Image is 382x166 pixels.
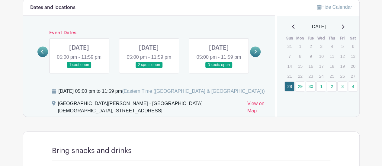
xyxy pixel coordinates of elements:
[305,35,316,41] th: Tue
[327,42,337,51] p: 4
[348,81,358,91] a: 4
[348,35,358,41] th: Sat
[295,81,305,91] a: 29
[295,35,305,41] th: Mon
[348,42,358,51] p: 6
[327,61,337,71] p: 18
[337,52,347,61] p: 12
[327,81,337,91] a: 2
[295,61,305,71] p: 15
[295,42,305,51] p: 1
[58,100,242,117] div: [GEOGRAPHIC_DATA][PERSON_NAME] - [GEOGRAPHIC_DATA][DEMOGRAPHIC_DATA], [STREET_ADDRESS]
[348,52,358,61] p: 13
[306,81,316,91] a: 30
[284,52,294,61] p: 7
[48,30,250,36] h6: Event Dates
[337,42,347,51] p: 5
[316,71,326,81] p: 24
[337,81,347,91] a: 3
[316,81,326,91] a: 1
[306,42,316,51] p: 2
[306,61,316,71] p: 16
[30,5,75,11] h6: Dates and locations
[295,52,305,61] p: 8
[337,35,348,41] th: Fri
[306,52,316,61] p: 9
[337,61,347,71] p: 19
[316,42,326,51] p: 3
[316,52,326,61] p: 10
[316,61,326,71] p: 17
[327,52,337,61] p: 11
[284,61,294,71] p: 14
[284,81,294,91] a: 28
[317,5,352,10] a: Hide Calendar
[326,35,337,41] th: Thu
[295,71,305,81] p: 22
[310,23,326,30] span: [DATE]
[247,100,268,117] a: View on Map
[284,35,295,41] th: Sun
[284,71,294,81] p: 21
[59,88,265,95] div: [DATE] 05:00 pm to 11:59 pm
[348,71,358,81] p: 27
[327,71,337,81] p: 25
[52,146,132,155] h4: Bring snacks and drinks
[122,89,265,94] span: (Eastern Time ([GEOGRAPHIC_DATA] & [GEOGRAPHIC_DATA]))
[348,61,358,71] p: 20
[284,42,294,51] p: 31
[337,71,347,81] p: 26
[316,35,326,41] th: Wed
[306,71,316,81] p: 23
